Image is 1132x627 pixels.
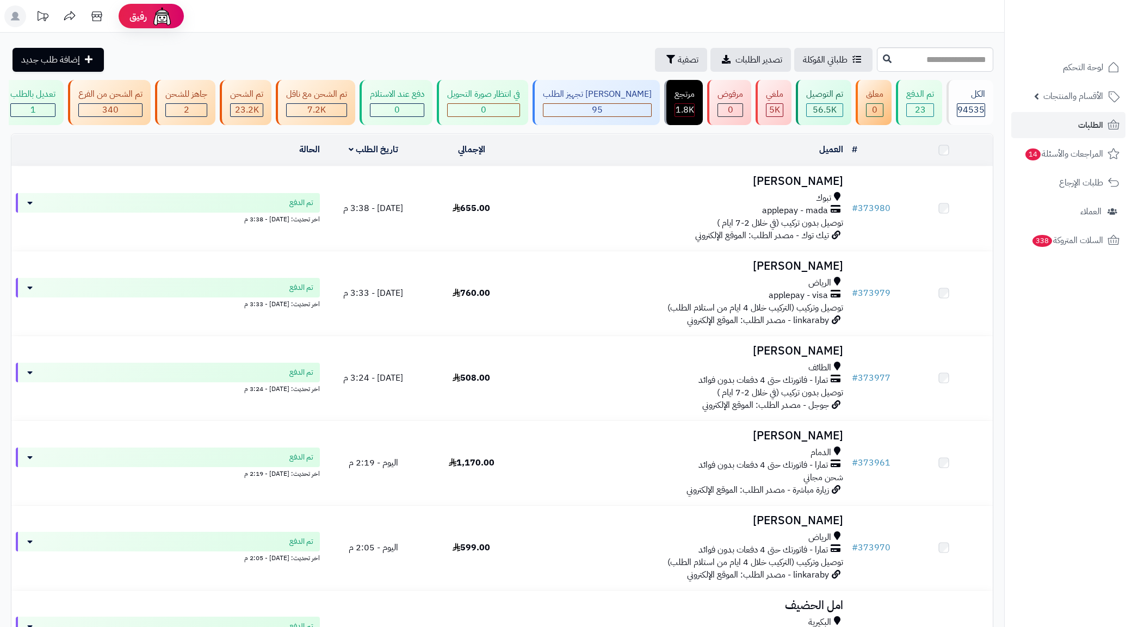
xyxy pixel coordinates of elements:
a: تم الشحن 23.2K [218,80,274,125]
span: # [852,287,858,300]
span: تم الدفع [289,452,313,463]
span: # [852,371,858,384]
span: [DATE] - 3:38 م [343,202,403,215]
h3: [PERSON_NAME] [525,175,843,188]
div: 23 [907,104,933,116]
span: 56.5K [813,103,837,116]
a: تاريخ الطلب [349,143,398,156]
span: الطائف [808,362,831,374]
span: تصدير الطلبات [735,53,782,66]
span: طلبات الإرجاع [1059,175,1103,190]
span: 23 [915,103,926,116]
span: 0 [481,103,486,116]
div: تم الدفع [906,88,934,101]
span: 0 [728,103,733,116]
span: 1.8K [676,103,694,116]
span: توصيل وتركيب (التركيب خلال 4 ايام من استلام الطلب) [667,301,843,314]
div: اخر تحديث: [DATE] - 3:38 م [16,213,320,224]
span: إضافة طلب جديد [21,53,80,66]
div: 95 [543,104,651,116]
div: 7223 [287,104,347,116]
div: 0 [448,104,519,116]
a: #373980 [852,202,890,215]
span: شحن مجاني [803,471,843,484]
span: تمارا - فاتورتك حتى 4 دفعات بدون فوائد [698,459,828,471]
span: تصفية [678,53,698,66]
div: تم الشحن [230,88,263,101]
a: العميل [819,143,843,156]
a: #373979 [852,287,890,300]
span: رفيق [129,10,147,23]
span: 508.00 [453,371,490,384]
span: تبوك [816,192,831,204]
div: تم التوصيل [806,88,843,101]
a: السلات المتروكة338 [1011,227,1125,253]
span: طلباتي المُوكلة [803,53,848,66]
div: في انتظار صورة التحويل [447,88,520,101]
a: تم الشحن من الفرع 340 [66,80,153,125]
span: 95 [592,103,603,116]
span: 655.00 [453,202,490,215]
span: 7.2K [307,103,326,116]
span: applepay - mada [762,204,828,217]
span: المراجعات والأسئلة [1024,146,1103,162]
a: دفع عند الاستلام 0 [357,80,435,125]
span: 1,170.00 [449,456,494,469]
div: اخر تحديث: [DATE] - 3:24 م [16,382,320,394]
div: 0 [867,104,883,116]
div: مرتجع [675,88,695,101]
a: جاهز للشحن 2 [153,80,218,125]
a: تم الدفع 23 [894,80,944,125]
h3: [PERSON_NAME] [525,514,843,527]
div: 1807 [675,104,694,116]
a: إضافة طلب جديد [13,48,104,72]
span: 2 [184,103,189,116]
a: الإجمالي [458,143,485,156]
div: تعديل بالطلب [10,88,55,101]
button: تصفية [655,48,707,72]
a: العملاء [1011,198,1125,225]
a: الحالة [299,143,320,156]
a: تحديثات المنصة [29,5,56,30]
span: [DATE] - 3:24 م [343,371,403,384]
a: مرتجع 1.8K [662,80,705,125]
span: 0 [394,103,400,116]
a: تم التوصيل 56.5K [794,80,853,125]
div: 4964 [766,104,783,116]
span: تم الدفع [289,282,313,293]
span: توصيل وتركيب (التركيب خلال 4 ايام من استلام الطلب) [667,556,843,569]
a: #373977 [852,371,890,384]
span: توصيل بدون تركيب (في خلال 2-7 ايام ) [717,216,843,229]
span: اليوم - 2:05 م [349,541,398,554]
h3: امل الحضيف [525,599,843,612]
img: ai-face.png [151,5,173,27]
span: 1 [30,103,36,116]
span: زيارة مباشرة - مصدر الطلب: الموقع الإلكتروني [686,483,829,496]
div: [PERSON_NAME] تجهيز الطلب [543,88,652,101]
div: دفع عند الاستلام [370,88,424,101]
a: #373970 [852,541,890,554]
a: الكل94535 [944,80,995,125]
a: تم الشحن مع ناقل 7.2K [274,80,357,125]
span: تم الدفع [289,536,313,547]
h3: [PERSON_NAME] [525,430,843,442]
a: مرفوض 0 [705,80,753,125]
span: السلات المتروكة [1031,233,1103,248]
div: 340 [79,104,142,116]
span: 23.2K [235,103,259,116]
span: 14 [1025,148,1041,160]
span: الطلبات [1078,117,1103,133]
div: جاهز للشحن [165,88,207,101]
span: لوحة التحكم [1063,60,1103,75]
div: 1 [11,104,55,116]
a: في انتظار صورة التحويل 0 [435,80,530,125]
span: الرياض [808,531,831,544]
div: اخر تحديث: [DATE] - 2:05 م [16,551,320,563]
span: # [852,456,858,469]
span: [DATE] - 3:33 م [343,287,403,300]
span: 340 [102,103,119,116]
span: applepay - visa [769,289,828,302]
img: logo-2.png [1058,30,1122,53]
a: معلق 0 [853,80,894,125]
span: تمارا - فاتورتك حتى 4 دفعات بدون فوائد [698,544,828,556]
